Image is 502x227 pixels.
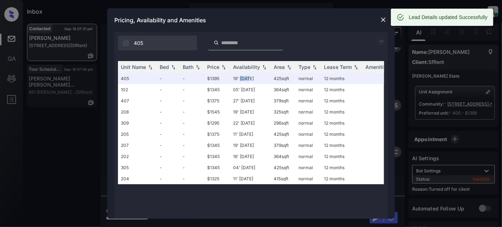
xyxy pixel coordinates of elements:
img: icon-zuma [214,40,219,46]
td: 05' [DATE] [230,84,271,95]
td: - [180,106,204,117]
img: sorting [170,65,177,70]
td: 379 sqft [271,95,296,106]
img: sorting [147,65,154,70]
td: normal [296,106,321,117]
td: - [157,84,180,95]
td: 12 months [321,84,362,95]
td: 208 [118,106,157,117]
div: Lease Term [324,64,352,70]
td: - [180,162,204,173]
td: 102 [118,84,157,95]
td: 305 [118,162,157,173]
td: $1345 [204,151,230,162]
td: 405 [118,73,157,84]
div: Type [298,64,310,70]
div: Availability [233,64,260,70]
td: 425 sqft [271,129,296,140]
td: - [157,95,180,106]
img: close [380,16,387,23]
td: 12 months [321,173,362,184]
td: normal [296,173,321,184]
td: $1325 [204,173,230,184]
div: Amenities [365,64,389,70]
div: Price [207,64,219,70]
td: normal [296,151,321,162]
td: $1375 [204,95,230,106]
td: 204 [118,173,157,184]
td: normal [296,162,321,173]
img: icon-zuma [122,40,129,47]
td: 11' [DATE] [230,129,271,140]
td: 12 months [321,95,362,106]
span: 405 [134,39,143,47]
div: Unit Name [121,64,146,70]
td: 379 sqft [271,140,296,151]
td: 425 sqft [271,73,296,84]
td: - [157,129,180,140]
td: 309 [118,117,157,129]
td: 205 [118,129,157,140]
td: $1345 [204,84,230,95]
div: Bath [183,64,193,70]
td: 325 sqft [271,106,296,117]
td: $1295 [204,117,230,129]
td: normal [296,84,321,95]
td: 364 sqft [271,151,296,162]
td: - [180,95,204,106]
td: normal [296,117,321,129]
td: 27' [DATE] [230,95,271,106]
td: - [180,173,204,184]
td: - [180,151,204,162]
td: normal [296,95,321,106]
td: 425 sqft [271,162,296,173]
td: 12 months [321,151,362,162]
td: 19' [DATE] [230,73,271,84]
td: $1345 [204,162,230,173]
td: 407 [118,95,157,106]
div: Lead Details updated Successfully [409,11,488,24]
td: $1545 [204,106,230,117]
td: 296 sqft [271,117,296,129]
td: 19' [DATE] [230,140,271,151]
td: - [157,117,180,129]
td: 207 [118,140,157,151]
td: - [180,73,204,84]
td: 12 months [321,129,362,140]
td: $1345 [204,140,230,151]
td: - [157,73,180,84]
img: icon-zuma [377,37,386,46]
img: sorting [220,65,227,70]
td: $1395 [204,73,230,84]
img: sorting [194,65,201,70]
td: - [180,84,204,95]
td: normal [296,129,321,140]
img: sorting [286,65,293,70]
img: sorting [261,65,268,70]
img: sorting [352,65,360,70]
div: Area [274,64,285,70]
td: - [157,173,180,184]
td: - [157,162,180,173]
td: 12 months [321,140,362,151]
td: - [157,151,180,162]
td: normal [296,73,321,84]
td: 19' [DATE] [230,106,271,117]
td: 202 [118,151,157,162]
td: 16' [DATE] [230,151,271,162]
td: 12 months [321,117,362,129]
div: Bed [160,64,169,70]
td: - [157,140,180,151]
td: 12 months [321,162,362,173]
td: 11' [DATE] [230,173,271,184]
td: - [180,140,204,151]
td: 415 sqft [271,173,296,184]
td: - [180,129,204,140]
td: 12 months [321,73,362,84]
td: 22' [DATE] [230,117,271,129]
td: - [180,117,204,129]
td: 364 sqft [271,84,296,95]
td: $1375 [204,129,230,140]
img: sorting [311,65,318,70]
td: - [157,106,180,117]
